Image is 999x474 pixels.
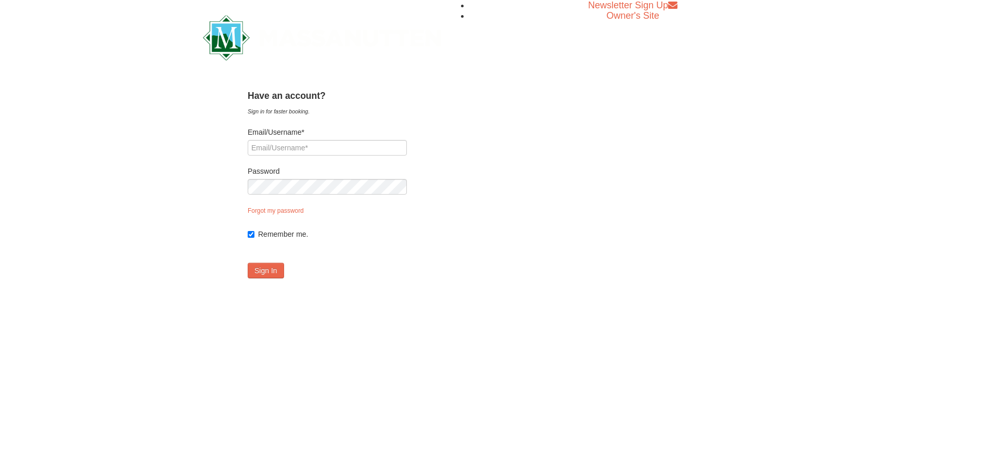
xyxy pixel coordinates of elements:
label: Password [248,166,407,176]
input: Email/Username* [248,140,407,156]
button: Sign In [248,263,284,278]
div: Sign in for faster booking. [248,106,407,117]
a: Forgot my password [248,207,304,214]
a: Owner's Site [607,10,659,21]
h4: Have an account? [248,91,407,101]
a: Massanutten Resort [203,24,441,48]
img: Massanutten Resort Logo [203,15,441,60]
label: Remember me. [258,229,407,239]
label: Email/Username* [248,127,407,137]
